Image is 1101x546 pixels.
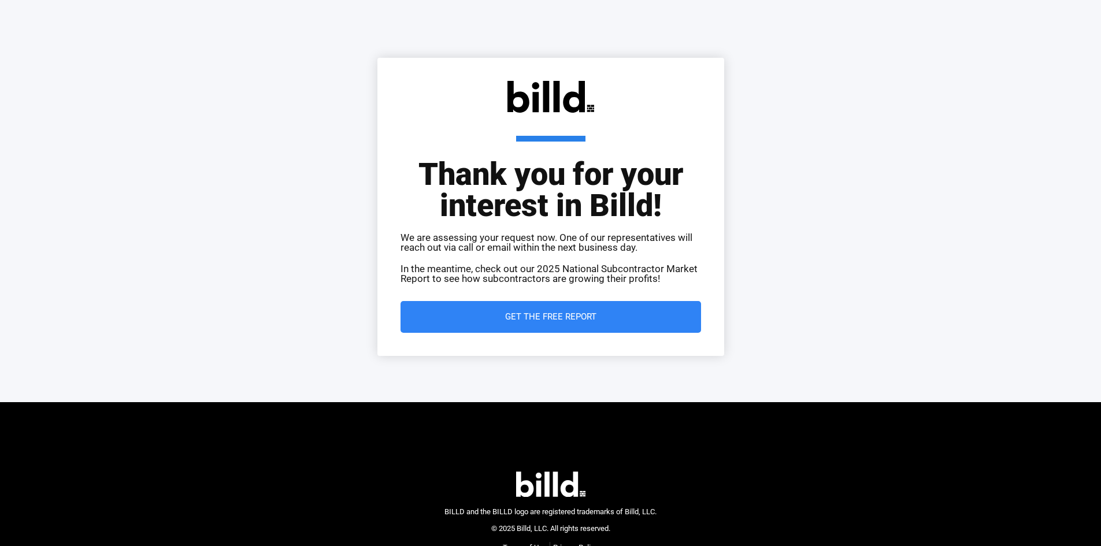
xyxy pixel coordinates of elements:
span: BILLD and the BILLD logo are registered trademarks of Billd, LLC. © 2025 Billd, LLC. All rights r... [444,507,657,533]
span: Get the Free Report [505,313,596,321]
p: In the meantime, check out our 2025 National Subcontractor Market Report to see how subcontractor... [401,264,701,284]
a: Get the Free Report [401,301,701,333]
p: We are assessing your request now. One of our representatives will reach out via call or email wi... [401,233,701,252]
h1: Thank you for your interest in Billd! [401,136,701,221]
